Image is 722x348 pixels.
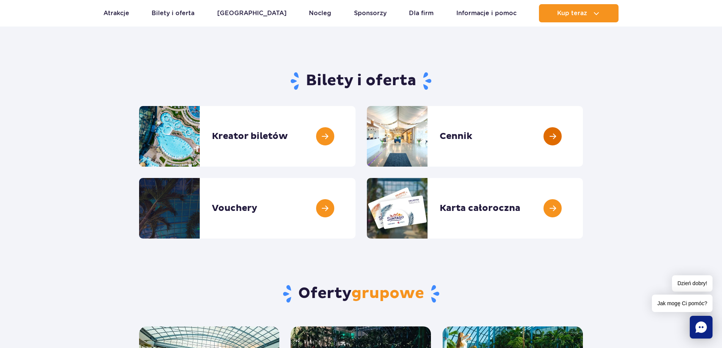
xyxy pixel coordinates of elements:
[690,316,713,339] div: Chat
[139,71,583,91] h1: Bilety i oferta
[354,4,387,22] a: Sponsorzy
[409,4,434,22] a: Dla firm
[652,295,713,312] span: Jak mogę Ci pomóc?
[557,10,587,17] span: Kup teraz
[103,4,129,22] a: Atrakcje
[217,4,287,22] a: [GEOGRAPHIC_DATA]
[351,284,424,303] span: grupowe
[456,4,517,22] a: Informacje i pomoc
[309,4,331,22] a: Nocleg
[152,4,194,22] a: Bilety i oferta
[672,275,713,292] span: Dzień dobry!
[539,4,619,22] button: Kup teraz
[139,284,583,304] h2: Oferty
